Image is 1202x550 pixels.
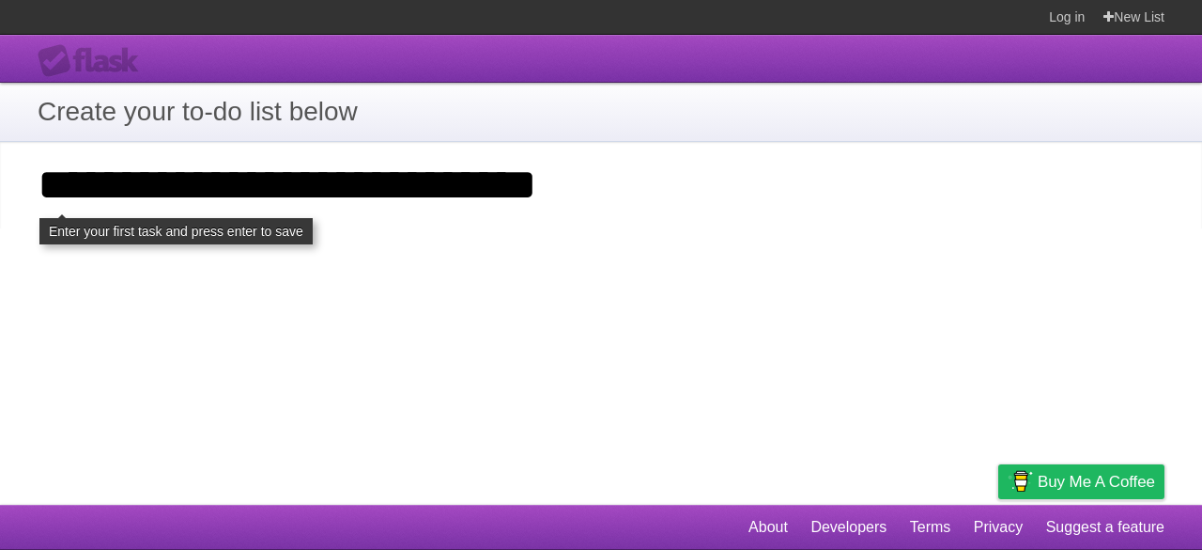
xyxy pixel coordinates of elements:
[1008,465,1033,497] img: Buy me a coffee
[38,92,1164,132] h1: Create your to-do list below
[38,44,150,78] div: Flask
[974,510,1023,545] a: Privacy
[1038,465,1155,498] span: Buy me a coffee
[910,510,951,545] a: Terms
[748,510,788,545] a: About
[998,464,1164,499] a: Buy me a coffee
[1046,510,1164,545] a: Suggest a feature
[810,510,886,545] a: Developers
